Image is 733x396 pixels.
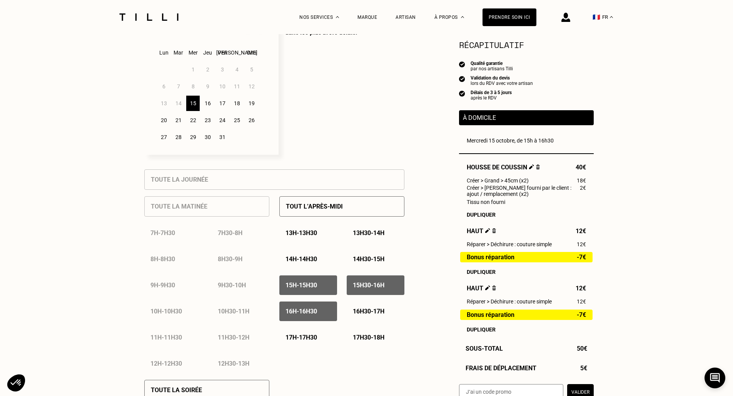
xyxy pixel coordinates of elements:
[485,285,490,290] img: Éditer
[201,96,214,111] div: 16
[459,75,465,82] img: icon list info
[286,308,317,315] p: 16h - 16h30
[471,81,533,86] div: lors du RDV avec votre artisan
[610,16,613,18] img: menu déroulant
[286,255,317,263] p: 14h - 14h30
[577,254,586,260] span: -7€
[201,129,214,145] div: 30
[577,241,586,247] span: 12€
[492,228,496,233] img: Supprimer
[467,177,529,184] span: Créer > Grand > 45cm (x2)
[396,15,416,20] a: Artisan
[467,311,514,318] span: Bonus réparation
[117,13,181,21] img: Logo du service de couturière Tilli
[467,326,586,333] div: Dupliquer
[485,228,490,233] img: Éditer
[461,16,464,18] img: Menu déroulant à propos
[459,365,594,372] div: Frais de déplacement
[215,113,229,128] div: 24
[459,90,465,97] img: icon list info
[467,298,552,305] span: Réparer > Déchirure : couture simple
[577,298,586,305] span: 12€
[467,269,586,275] div: Dupliquer
[201,113,214,128] div: 23
[172,129,185,145] div: 28
[151,386,202,394] p: Toute la soirée
[157,113,170,128] div: 20
[471,75,533,81] div: Validation du devis
[157,129,170,145] div: 27
[215,96,229,111] div: 17
[353,334,384,341] p: 17h30 - 18h
[353,255,384,263] p: 14h30 - 15h
[357,15,377,20] a: Marque
[471,66,513,71] div: par nos artisans Tilli
[230,113,244,128] div: 25
[286,229,317,237] p: 13h - 13h30
[576,227,586,235] span: 12€
[580,365,587,372] span: 5€
[467,254,514,260] span: Bonus réparation
[215,129,229,145] div: 31
[459,38,594,51] section: Récapitulatif
[471,61,513,66] div: Qualité garantie
[353,229,384,237] p: 13h30 - 14h
[245,113,258,128] div: 26
[580,185,586,191] span: 2€
[230,96,244,111] div: 18
[467,164,540,171] span: Housse de coussin
[186,113,200,128] div: 22
[467,212,586,218] div: Dupliquer
[577,311,586,318] span: -7€
[467,199,505,205] span: Tissu non fourni
[561,13,570,22] img: icône connexion
[576,285,586,292] span: 12€
[577,177,586,184] span: 18€
[286,334,317,341] p: 17h - 17h30
[536,164,540,169] img: Supprimer
[577,345,587,352] span: 50€
[336,16,339,18] img: Menu déroulant
[467,138,586,144] div: Mercredi 15 octobre, de 15h à 16h30
[459,61,465,68] img: icon list info
[576,164,586,171] span: 40€
[286,203,343,210] p: Tout l’après-midi
[467,185,580,197] span: Créer > [PERSON_NAME] fourni par le client : ajout / remplacement (x2)
[186,96,200,111] div: 15
[279,14,404,155] p: Sélectionnez plusieurs dates et plusieurs créneaux pour obtenir un rendez vous dans les plus bref...
[471,90,512,95] div: Délais de 3 à 5 jours
[467,285,496,292] span: Haut
[186,129,200,145] div: 29
[463,114,590,121] p: À domicile
[467,241,552,247] span: Réparer > Déchirure : couture simple
[172,113,185,128] div: 21
[483,8,536,26] a: Prendre soin ici
[492,285,496,290] img: Supprimer
[286,282,317,289] p: 15h - 15h30
[471,95,512,101] div: après le RDV
[459,345,594,352] div: Sous-Total
[353,308,384,315] p: 16h30 - 17h
[593,13,600,21] span: 🇫🇷
[353,282,384,289] p: 15h30 - 16h
[245,96,258,111] div: 19
[467,227,496,235] span: Haut
[529,164,534,169] img: Éditer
